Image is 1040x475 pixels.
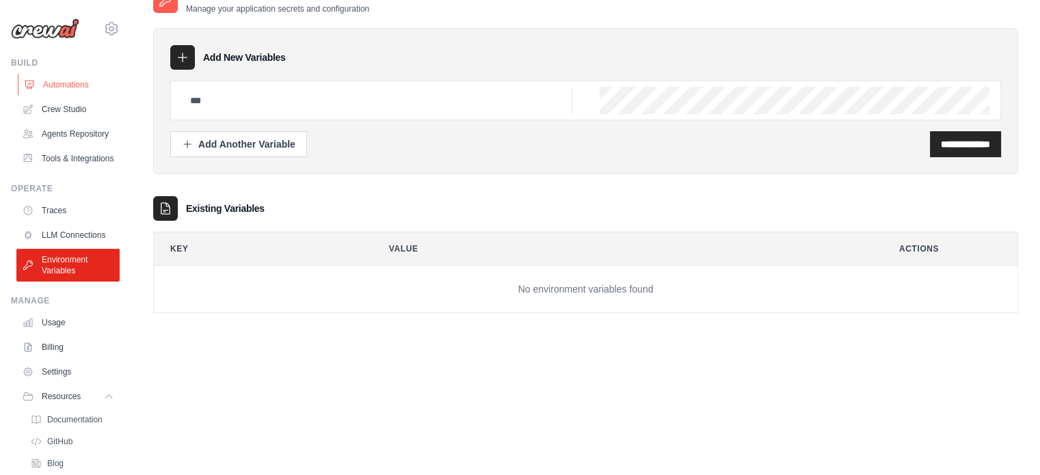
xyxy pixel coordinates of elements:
div: Operate [11,183,120,194]
a: Settings [16,361,120,383]
button: Resources [16,385,120,407]
span: GitHub [47,436,72,447]
span: Resources [42,391,81,402]
h3: Existing Variables [186,202,265,215]
th: Key [154,232,362,265]
button: Add Another Variable [170,131,307,157]
span: Documentation [47,414,103,425]
a: GitHub [25,432,120,451]
a: Crew Studio [16,98,120,120]
div: Manage [11,295,120,306]
h3: Add New Variables [203,51,286,64]
a: Billing [16,336,120,358]
th: Value [373,232,872,265]
th: Actions [883,232,1017,265]
p: Manage your application secrets and configuration [186,3,369,14]
div: Add Another Variable [182,137,295,151]
a: Tools & Integrations [16,148,120,169]
span: Blog [47,458,64,469]
a: Blog [25,454,120,473]
a: Automations [18,74,121,96]
td: No environment variables found [154,266,1017,313]
div: Build [11,57,120,68]
a: Usage [16,312,120,334]
a: Agents Repository [16,123,120,145]
a: Documentation [25,410,120,429]
img: Logo [11,18,79,39]
a: Traces [16,200,120,221]
a: Environment Variables [16,249,120,282]
a: LLM Connections [16,224,120,246]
